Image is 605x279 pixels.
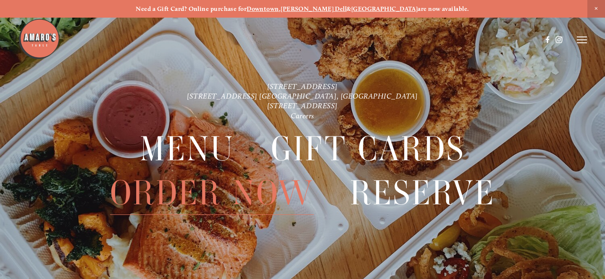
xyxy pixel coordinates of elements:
[418,5,469,13] strong: are now available.
[279,5,281,13] strong: ,
[187,91,418,100] a: [STREET_ADDRESS] [GEOGRAPHIC_DATA], [GEOGRAPHIC_DATA]
[136,5,247,13] strong: Need a Gift Card? Online purchase for
[18,18,60,60] img: Amaro's Table
[281,5,347,13] a: [PERSON_NAME] Dell
[351,5,418,13] a: [GEOGRAPHIC_DATA]
[271,127,466,170] a: Gift Cards
[247,5,279,13] a: Downtown
[110,171,313,214] a: Order Now
[140,127,234,170] a: Menu
[291,111,314,120] a: Careers
[347,5,351,13] strong: &
[350,171,495,214] a: Reserve
[267,101,338,110] a: [STREET_ADDRESS]
[267,82,338,91] a: [STREET_ADDRESS]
